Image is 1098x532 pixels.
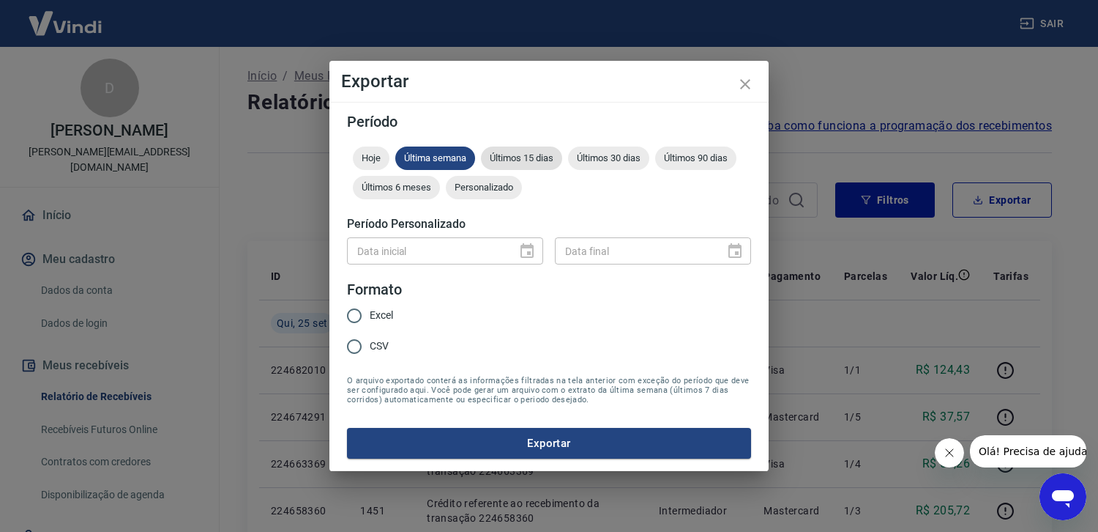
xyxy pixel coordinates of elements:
div: Últimos 6 meses [353,176,440,199]
span: Últimos 30 dias [568,152,649,163]
span: Hoje [353,152,389,163]
span: Excel [370,308,393,323]
h4: Exportar [341,73,757,90]
span: Últimos 6 meses [353,182,440,193]
iframe: Mensagem da empresa [970,435,1086,468]
span: Última semana [395,152,475,163]
input: DD/MM/YYYY [347,237,507,265]
div: Últimos 15 dias [481,147,562,170]
span: Últimos 90 dias [655,152,736,163]
legend: Formato [347,279,402,300]
span: CSV [370,339,389,354]
button: close [728,67,763,102]
span: Personalizado [446,182,522,193]
div: Personalizado [446,176,522,199]
button: Exportar [347,428,751,459]
h5: Período Personalizado [347,217,751,232]
iframe: Botão para abrir a janela de mensagens [1039,473,1086,520]
div: Hoje [353,147,389,170]
iframe: Fechar mensagem [935,438,964,468]
span: O arquivo exportado conterá as informações filtradas na tela anterior com exceção do período que ... [347,376,751,404]
span: Olá! Precisa de ajuda? [9,10,123,22]
h5: Período [347,114,751,129]
div: Últimos 90 dias [655,147,736,170]
div: Últimos 30 dias [568,147,649,170]
input: DD/MM/YYYY [555,237,714,265]
div: Última semana [395,147,475,170]
span: Últimos 15 dias [481,152,562,163]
